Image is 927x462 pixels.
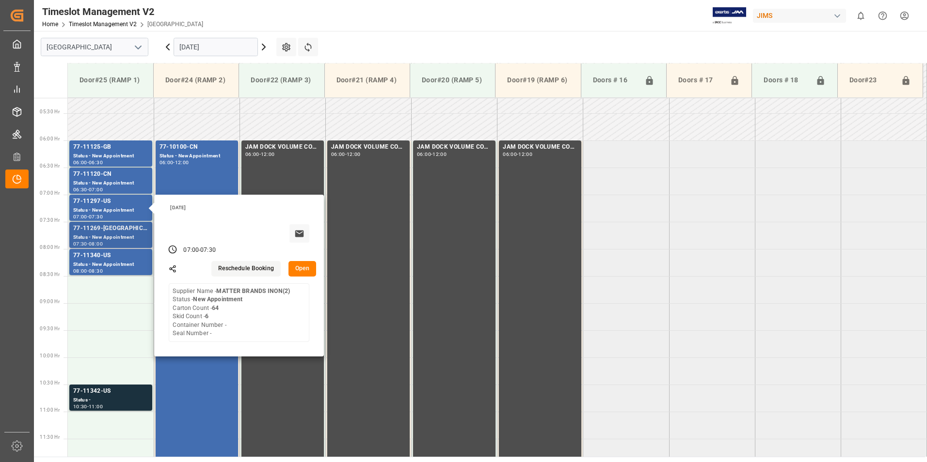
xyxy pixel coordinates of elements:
div: 77-11340-US [73,251,148,261]
div: Status - New Appointment [73,233,148,242]
a: Timeslot Management V2 [69,21,137,28]
div: JIMS [753,9,846,23]
div: 06:30 [89,160,103,165]
button: show 0 new notifications [850,5,872,27]
div: Door#23 [846,71,897,90]
div: 12:00 [347,152,361,156]
b: New Appointment [193,296,242,303]
div: 07:30 [89,215,103,219]
div: - [173,160,175,165]
div: 10:30 [73,404,87,409]
div: JAM DOCK VOLUME CONTROL [245,142,320,152]
div: - [87,404,89,409]
div: 08:00 [89,242,103,246]
div: Status - New Appointment [160,152,234,160]
button: Open [288,261,317,277]
div: JAM DOCK VOLUME CONTROL [503,142,577,152]
div: Status - [73,396,148,404]
div: 12:00 [261,152,275,156]
span: 09:30 Hr [40,326,60,331]
div: 06:00 [417,152,431,156]
div: 07:00 [73,215,87,219]
a: Home [42,21,58,28]
div: 77-11297-US [73,197,148,206]
b: 64 [212,305,219,311]
div: 08:00 [73,269,87,273]
div: Status - New Appointment [73,206,148,215]
div: 08:30 [89,269,103,273]
div: JAM DOCK VOLUME CONTROL [417,142,492,152]
div: 07:00 [89,187,103,192]
div: - [87,242,89,246]
div: 11:00 [89,404,103,409]
button: open menu [130,40,145,55]
span: 11:30 Hr [40,434,60,440]
div: - [87,215,89,219]
div: 12:00 [175,160,189,165]
div: Door#21 (RAMP 4) [333,71,402,89]
div: Status - New Appointment [73,152,148,160]
button: Reschedule Booking [211,261,281,277]
div: - [199,246,200,255]
div: JAM DOCK VOLUME CONTROL [331,142,406,152]
div: Timeslot Management V2 [42,4,203,19]
div: 07:30 [200,246,216,255]
span: 05:30 Hr [40,109,60,114]
div: 06:00 [245,152,259,156]
div: Door#22 (RAMP 3) [247,71,316,89]
div: 12:00 [432,152,447,156]
div: 07:30 [73,242,87,246]
div: Door#19 (RAMP 6) [503,71,573,89]
button: JIMS [753,6,850,25]
span: 07:00 Hr [40,190,60,196]
div: 06:00 [331,152,345,156]
div: 06:00 [503,152,517,156]
span: 07:30 Hr [40,217,60,223]
div: - [345,152,347,156]
b: MATTER BRANDS INON(2) [216,288,290,294]
div: - [87,187,89,192]
span: 08:00 Hr [40,245,60,250]
div: Doors # 18 [760,71,811,90]
button: Help Center [872,5,894,27]
div: - [431,152,432,156]
div: Status - New Appointment [73,179,148,187]
span: 09:00 Hr [40,299,60,304]
div: Door#25 (RAMP 1) [76,71,145,89]
div: 06:30 [73,187,87,192]
div: 77-11269-[GEOGRAPHIC_DATA] [73,224,148,233]
b: 6 [205,313,208,320]
div: - [517,152,518,156]
div: Doors # 16 [589,71,640,90]
div: 12:00 [518,152,532,156]
div: - [87,160,89,165]
div: 07:00 [183,246,199,255]
span: 11:00 Hr [40,407,60,413]
div: Door#20 (RAMP 5) [418,71,487,89]
span: 08:30 Hr [40,272,60,277]
div: - [87,269,89,273]
span: 06:00 Hr [40,136,60,141]
div: Status - New Appointment [73,261,148,269]
input: Type to search/select [41,38,148,56]
div: - [259,152,261,156]
div: 06:00 [160,160,174,165]
div: 77-11120-CN [73,169,148,179]
div: 77-11125-GB [73,142,148,152]
span: 10:00 Hr [40,353,60,358]
span: 06:30 Hr [40,163,60,169]
img: Exertis%20JAM%20-%20Email%20Logo.jpg_1722504956.jpg [713,7,746,24]
span: 10:30 Hr [40,380,60,385]
input: DD.MM.YYYY [174,38,258,56]
div: 06:00 [73,160,87,165]
div: 77-10100-CN [160,142,234,152]
div: Supplier Name - Status - Carton Count - Skid Count - Container Number - Seal Number - [173,287,290,338]
div: Doors # 17 [674,71,726,90]
div: Door#24 (RAMP 2) [161,71,231,89]
div: 77-11342-US [73,386,148,396]
div: [DATE] [167,204,313,211]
